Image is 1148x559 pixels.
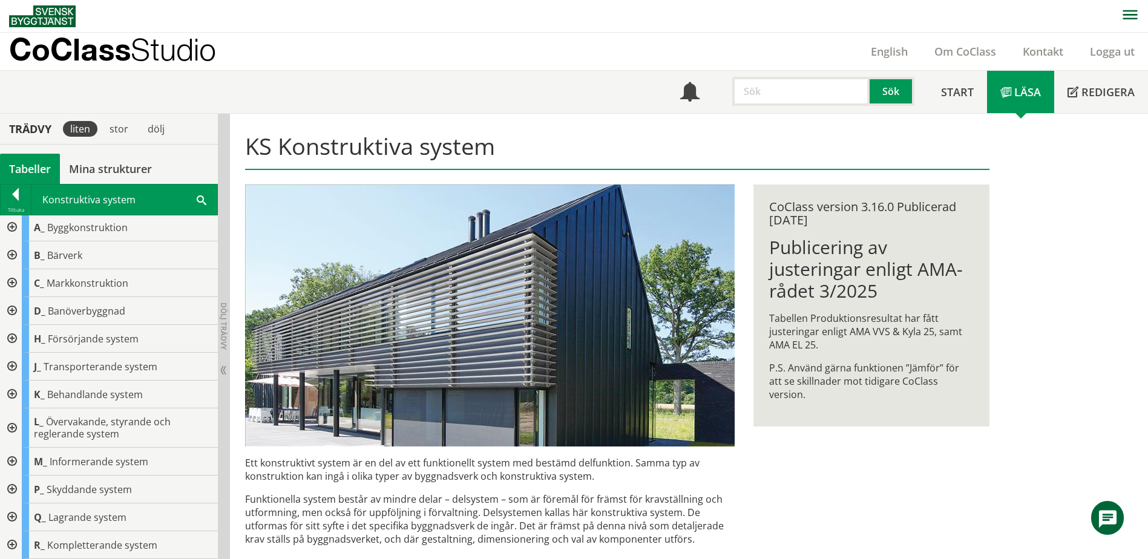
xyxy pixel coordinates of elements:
[2,122,58,136] div: Trädvy
[680,83,700,103] span: Notifikationer
[47,276,128,290] span: Markkonstruktion
[769,237,973,302] h1: Publicering av justeringar enligt AMA-rådet 3/2025
[1054,71,1148,113] a: Redigera
[245,456,735,483] p: Ett konstruktivt system är en del av ett funktionellt system med bestämd delfunktion. Samma typ a...
[769,200,973,227] div: CoClass version 3.16.0 Publicerad [DATE]
[44,360,157,373] span: Transporterande system
[928,71,987,113] a: Start
[769,312,973,351] p: Tabellen Produktionsresultat har fått justeringar enligt AMA VVS & Kyla 25, samt AMA EL 25.
[9,5,76,27] img: Svensk Byggtjänst
[47,249,82,262] span: Bärverk
[245,185,735,446] img: structural-solar-shading.jpg
[34,511,46,524] span: Q_
[1014,85,1041,99] span: Läsa
[34,221,45,234] span: A_
[48,304,125,318] span: Banöverbyggnad
[921,44,1009,59] a: Om CoClass
[769,361,973,401] p: P.S. Använd gärna funktionen ”Jämför” för att se skillnader mot tidigare CoClass version.
[34,360,41,373] span: J_
[34,538,45,552] span: R_
[34,304,45,318] span: D_
[34,332,45,345] span: H_
[9,42,216,56] p: CoClass
[1077,44,1148,59] a: Logga ut
[941,85,974,99] span: Start
[31,185,217,215] div: Konstruktiva system
[34,455,47,468] span: M_
[48,511,126,524] span: Lagrande system
[870,77,914,106] button: Sök
[47,388,143,401] span: Behandlande system
[131,31,216,67] span: Studio
[34,388,45,401] span: K_
[858,44,921,59] a: English
[140,121,172,137] div: dölj
[34,483,44,496] span: P_
[102,121,136,137] div: stor
[9,33,242,70] a: CoClassStudio
[1,205,31,215] div: Tillbaka
[1081,85,1135,99] span: Redigera
[197,193,206,206] span: Sök i tabellen
[732,77,870,106] input: Sök
[34,249,45,262] span: B_
[245,492,735,546] p: Funktionella system består av mindre delar – delsystem – som är föremål för främst för krav­ställ...
[34,415,171,440] span: Övervakande, styrande och reglerande system
[34,415,44,428] span: L_
[63,121,97,137] div: liten
[1009,44,1077,59] a: Kontakt
[47,221,128,234] span: Byggkonstruktion
[34,276,44,290] span: C_
[48,332,139,345] span: Försörjande system
[60,154,161,184] a: Mina strukturer
[47,538,157,552] span: Kompletterande system
[218,302,229,350] span: Dölj trädvy
[245,132,989,170] h1: KS Konstruktiva system
[50,455,148,468] span: Informerande system
[987,71,1054,113] a: Läsa
[47,483,132,496] span: Skyddande system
